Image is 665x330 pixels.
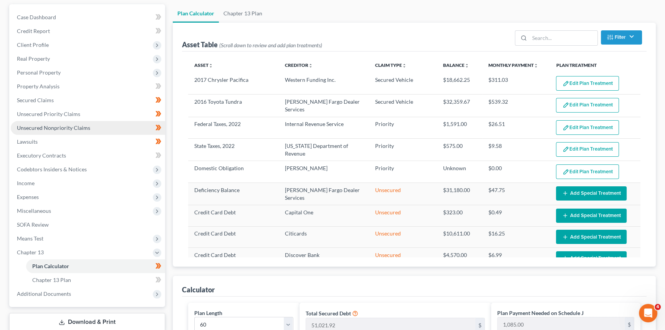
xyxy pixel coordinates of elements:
[17,41,49,48] span: Client Profile
[279,248,369,269] td: Discover Bank
[32,263,69,269] span: Plan Calculator
[482,226,550,247] td: $16.25
[11,218,165,232] a: SOFA Review
[437,117,482,138] td: $1,591.00
[17,180,35,186] span: Income
[17,290,71,297] span: Additional Documents
[556,76,619,91] button: Edit Plan Treatment
[562,102,569,108] img: edit-pencil-c1479a1de80d8dea1e2430c2f745a3c6a07e9d7aa2eeffe225670001d78357a8.svg
[279,95,369,117] td: [PERSON_NAME] Fargo Dealer Services
[32,277,71,283] span: Chapter 13 Plan
[17,97,54,103] span: Secured Claims
[17,194,39,200] span: Expenses
[11,149,165,163] a: Executory Contracts
[173,4,219,23] a: Plan Calculator
[529,31,597,45] input: Search...
[556,186,627,201] button: Add Special Treatment
[194,309,222,317] label: Plan Length
[279,139,369,161] td: [US_STATE] Department of Revenue
[279,73,369,95] td: Western Funding Inc.
[482,95,550,117] td: $539.32
[11,93,165,107] a: Secured Claims
[556,230,627,244] button: Add Special Treatment
[437,73,482,95] td: $18,662.25
[437,161,482,182] td: Unknown
[369,139,437,161] td: Priority
[308,63,313,68] i: unfold_more
[279,117,369,138] td: Internal Revenue Service
[443,62,469,68] a: Balanceunfold_more
[17,138,38,145] span: Lawsuits
[188,161,279,182] td: Domestic Obligation
[550,58,640,73] th: Plan Treatment
[11,135,165,149] a: Lawsuits
[482,205,550,226] td: $0.49
[369,161,437,182] td: Priority
[437,248,482,269] td: $4,570.00
[601,30,642,45] button: Filter
[188,248,279,269] td: Credit Card Debt
[556,142,619,157] button: Edit Plan Treatment
[17,69,61,76] span: Personal Property
[188,182,279,205] td: Deficiency Balance
[655,304,661,310] span: 4
[279,161,369,182] td: [PERSON_NAME]
[437,205,482,226] td: $323.00
[188,117,279,138] td: Federal Taxes, 2022
[482,161,550,182] td: $0.00
[188,95,279,117] td: 2016 Toyota Tundra
[482,73,550,95] td: $311.03
[17,249,44,255] span: Chapter 13
[188,226,279,247] td: Credit Card Debt
[17,28,50,34] span: Credit Report
[369,182,437,205] td: Unsecured
[17,221,49,228] span: SOFA Review
[188,205,279,226] td: Credit Card Debt
[562,124,569,131] img: edit-pencil-c1479a1de80d8dea1e2430c2f745a3c6a07e9d7aa2eeffe225670001d78357a8.svg
[182,40,322,49] div: Asset Table
[556,209,627,223] button: Add Special Treatment
[556,120,619,135] button: Edit Plan Treatment
[17,235,43,242] span: Means Test
[369,205,437,226] td: Unsecured
[534,63,538,68] i: unfold_more
[437,139,482,161] td: $575.00
[279,182,369,205] td: [PERSON_NAME] Fargo Dealer Services
[497,309,584,317] label: Plan Payment Needed on Schedule J
[208,63,213,68] i: unfold_more
[488,62,538,68] a: Monthly Paymentunfold_more
[17,166,87,172] span: Codebtors Insiders & Notices
[17,83,60,90] span: Property Analysis
[437,226,482,247] td: $10,611.00
[279,226,369,247] td: Citicards
[375,62,407,68] a: Claim Typeunfold_more
[369,95,437,117] td: Secured Vehicle
[556,98,619,113] button: Edit Plan Treatment
[26,259,165,273] a: Plan Calculator
[219,42,322,48] span: (Scroll down to review and add plan treatments)
[17,55,50,62] span: Real Property
[182,285,215,294] div: Calculator
[369,73,437,95] td: Secured Vehicle
[17,111,80,117] span: Unsecured Priority Claims
[11,24,165,38] a: Credit Report
[482,117,550,138] td: $26.51
[17,152,66,159] span: Executory Contracts
[188,139,279,161] td: State Taxes, 2022
[11,10,165,24] a: Case Dashboard
[465,63,469,68] i: unfold_more
[11,80,165,93] a: Property Analysis
[194,62,213,68] a: Assetunfold_more
[437,95,482,117] td: $32,359.67
[188,73,279,95] td: 2017 Chrysler Pacifica
[26,273,165,287] a: Chapter 13 Plan
[11,121,165,135] a: Unsecured Nonpriority Claims
[639,304,657,322] iframe: Intercom live chat
[369,226,437,247] td: Unsecured
[562,169,569,175] img: edit-pencil-c1479a1de80d8dea1e2430c2f745a3c6a07e9d7aa2eeffe225670001d78357a8.svg
[279,205,369,226] td: Capital One
[482,139,550,161] td: $9.58
[306,309,351,317] label: Total Secured Debt
[402,63,407,68] i: unfold_more
[17,124,90,131] span: Unsecured Nonpriority Claims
